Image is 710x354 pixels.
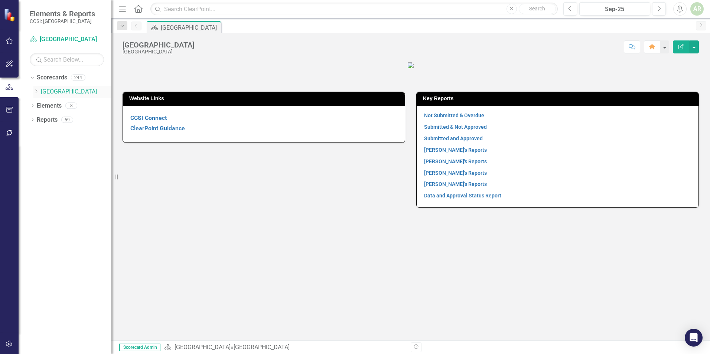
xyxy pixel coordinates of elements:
[71,75,85,81] div: 244
[164,343,405,352] div: »
[30,9,95,18] span: Elements & Reports
[37,102,62,110] a: Elements
[4,9,17,22] img: ClearPoint Strategy
[41,88,111,96] a: [GEOGRAPHIC_DATA]
[30,18,95,24] small: CCSI: [GEOGRAPHIC_DATA]
[408,62,414,68] img: ECDMH%20Logo%20png.PNG
[424,112,484,118] a: Not Submitted & Overdue
[234,344,290,351] div: [GEOGRAPHIC_DATA]
[519,4,556,14] button: Search
[161,23,219,32] div: [GEOGRAPHIC_DATA]
[150,3,558,16] input: Search ClearPoint...
[582,5,648,14] div: Sep-25
[424,135,483,141] a: Submitted and Approved
[175,344,231,351] a: [GEOGRAPHIC_DATA]
[129,96,401,101] h3: Website Links
[130,114,167,121] a: CCSI Connect
[424,124,487,130] a: Submitted & Not Approved
[424,181,487,187] a: [PERSON_NAME]'s Reports
[423,96,695,101] h3: Key Reports
[30,35,104,44] a: [GEOGRAPHIC_DATA]
[579,2,650,16] button: Sep-25
[30,53,104,66] input: Search Below...
[61,117,73,123] div: 59
[37,116,58,124] a: Reports
[424,193,501,199] a: Data and Approval Status Report
[424,158,487,164] a: [PERSON_NAME]'s Reports
[123,49,194,55] div: [GEOGRAPHIC_DATA]
[119,344,160,351] span: Scorecard Admin
[424,147,487,153] a: [PERSON_NAME]'s Reports
[690,2,704,16] button: AR
[424,170,487,176] a: [PERSON_NAME]'s Reports
[123,41,194,49] div: [GEOGRAPHIC_DATA]
[65,102,77,109] div: 8
[130,125,185,132] a: ClearPoint Guidance
[529,6,545,12] span: Search
[37,73,67,82] a: Scorecards
[685,329,703,347] div: Open Intercom Messenger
